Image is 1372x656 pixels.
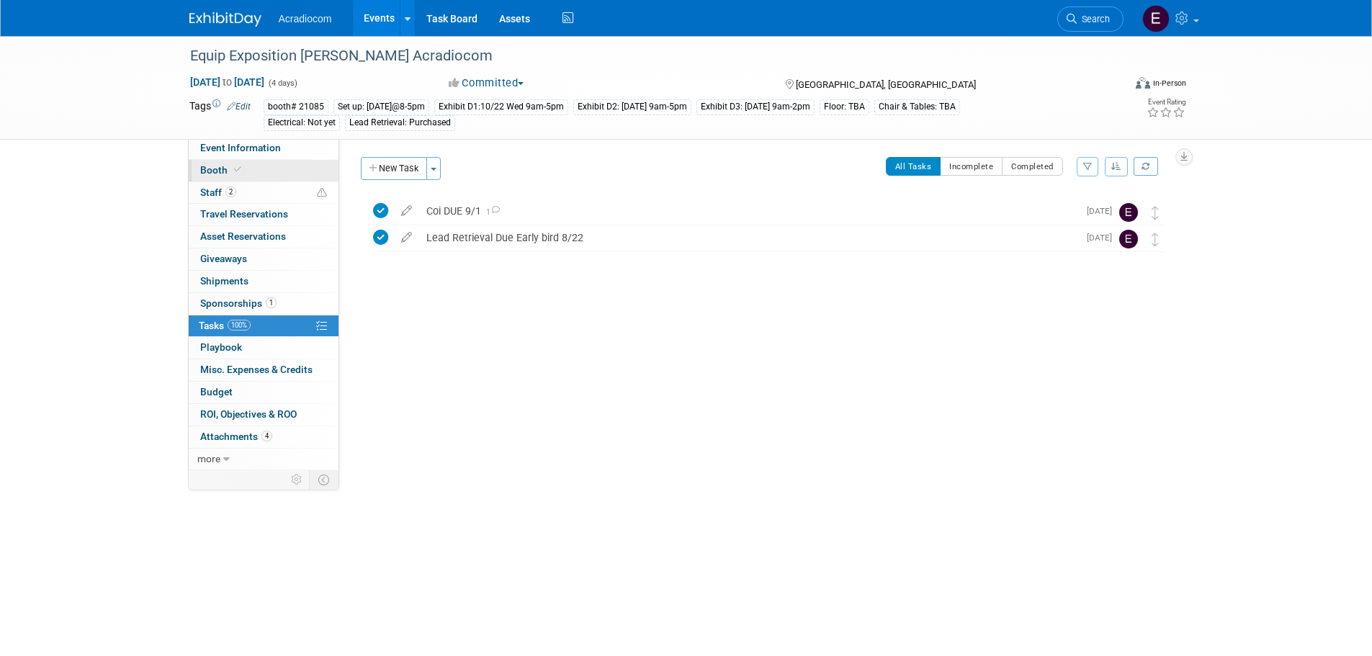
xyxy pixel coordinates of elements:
[189,404,338,426] a: ROI, Objectives & ROO
[200,408,297,420] span: ROI, Objectives & ROO
[284,470,310,489] td: Personalize Event Tab Strip
[1152,206,1159,220] i: Move task
[200,386,233,397] span: Budget
[199,320,251,331] span: Tasks
[1136,77,1150,89] img: Format-Inperson.png
[317,187,327,199] span: Potential Scheduling Conflict -- at least one attendee is tagged in another overlapping event.
[189,12,261,27] img: ExhibitDay
[264,99,328,114] div: booth# 21085
[573,99,691,114] div: Exhibit D2: [DATE] 9am-5pm
[1077,14,1110,24] span: Search
[419,225,1078,250] div: Lead Retrieval Due Early bird 8/22
[200,164,244,176] span: Booth
[261,431,272,441] span: 4
[189,382,338,403] a: Budget
[189,226,338,248] a: Asset Reservations
[1087,206,1119,216] span: [DATE]
[189,337,338,359] a: Playbook
[279,13,332,24] span: Acradiocom
[345,115,455,130] div: Lead Retrieval: Purchased
[227,102,251,112] a: Edit
[189,293,338,315] a: Sponsorships1
[940,157,1003,176] button: Incomplete
[197,453,220,464] span: more
[796,79,976,90] span: [GEOGRAPHIC_DATA], [GEOGRAPHIC_DATA]
[1119,230,1138,248] img: Elizabeth Martinez
[361,157,427,180] button: New Task
[1147,99,1185,106] div: Event Rating
[200,341,242,353] span: Playbook
[1039,75,1187,96] div: Event Format
[225,187,236,197] span: 2
[1142,5,1170,32] img: Elizabeth Martinez
[189,248,338,270] a: Giveaways
[874,99,960,114] div: Chair & Tables: TBA
[189,426,338,448] a: Attachments4
[189,76,265,89] span: [DATE] [DATE]
[200,253,247,264] span: Giveaways
[886,157,941,176] button: All Tasks
[189,160,338,181] a: Booth
[309,470,338,489] td: Toggle Event Tabs
[185,43,1102,69] div: Equip Exposition [PERSON_NAME] Acradiocom
[189,138,338,159] a: Event Information
[1119,203,1138,222] img: Elizabeth Martinez
[200,142,281,153] span: Event Information
[333,99,429,114] div: Set up: [DATE]@8-5pm
[189,449,338,470] a: more
[200,187,236,198] span: Staff
[1152,78,1186,89] div: In-Person
[228,320,251,331] span: 100%
[189,182,338,204] a: Staff2
[419,199,1078,223] div: Coi DUE 9/1
[1087,233,1119,243] span: [DATE]
[189,315,338,337] a: Tasks100%
[189,204,338,225] a: Travel Reservations
[481,207,500,217] span: 1
[220,76,234,88] span: to
[200,297,277,309] span: Sponsorships
[1134,157,1158,176] a: Refresh
[264,115,340,130] div: Electrical: Not yet
[200,230,286,242] span: Asset Reservations
[189,359,338,381] a: Misc. Expenses & Credits
[200,208,288,220] span: Travel Reservations
[820,99,869,114] div: Floor: TBA
[1152,233,1159,246] i: Move task
[267,78,297,88] span: (4 days)
[234,166,241,174] i: Booth reservation complete
[434,99,568,114] div: Exhibit D1:10/22 Wed 9am-5pm
[200,364,313,375] span: Misc. Expenses & Credits
[394,231,419,244] a: edit
[189,271,338,292] a: Shipments
[189,99,251,131] td: Tags
[444,76,529,91] button: Committed
[696,99,815,114] div: Exhibit D3: [DATE] 9am-2pm
[200,431,272,442] span: Attachments
[1057,6,1124,32] a: Search
[1002,157,1063,176] button: Completed
[200,275,248,287] span: Shipments
[266,297,277,308] span: 1
[394,205,419,217] a: edit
